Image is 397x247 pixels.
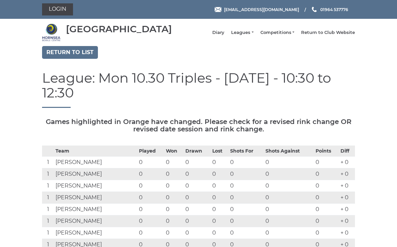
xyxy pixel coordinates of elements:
[264,146,314,157] th: Shots Against
[211,227,228,239] td: 0
[54,227,137,239] td: [PERSON_NAME]
[54,192,137,204] td: [PERSON_NAME]
[42,168,54,180] td: 1
[164,204,184,215] td: 0
[224,7,299,12] span: [EMAIL_ADDRESS][DOMAIN_NAME]
[184,146,211,157] th: Drawn
[264,192,314,204] td: 0
[211,157,228,168] td: 0
[137,215,164,227] td: 0
[164,192,184,204] td: 0
[42,23,61,42] img: Hornsea Bowls Centre
[339,192,355,204] td: + 0
[339,227,355,239] td: + 0
[137,157,164,168] td: 0
[339,215,355,227] td: + 0
[42,157,54,168] td: 1
[211,168,228,180] td: 0
[54,157,137,168] td: [PERSON_NAME]
[137,204,164,215] td: 0
[260,30,294,36] a: Competitions
[314,215,339,227] td: 0
[228,192,264,204] td: 0
[320,7,348,12] span: 01964 537776
[137,146,164,157] th: Played
[228,180,264,192] td: 0
[212,30,224,36] a: Diary
[311,6,348,13] a: Phone us 01964 537776
[164,180,184,192] td: 0
[228,168,264,180] td: 0
[339,157,355,168] td: + 0
[264,180,314,192] td: 0
[42,3,73,15] a: Login
[137,168,164,180] td: 0
[264,168,314,180] td: 0
[42,46,98,59] a: Return to list
[301,30,355,36] a: Return to Club Website
[54,215,137,227] td: [PERSON_NAME]
[184,192,211,204] td: 0
[66,24,172,34] div: [GEOGRAPHIC_DATA]
[184,180,211,192] td: 0
[164,227,184,239] td: 0
[228,146,264,157] th: Shots For
[312,7,317,12] img: Phone us
[54,180,137,192] td: [PERSON_NAME]
[137,180,164,192] td: 0
[54,146,137,157] th: Team
[211,192,228,204] td: 0
[314,227,339,239] td: 0
[137,192,164,204] td: 0
[54,204,137,215] td: [PERSON_NAME]
[42,118,355,133] h5: Games highlighted in Orange have changed. Please check for a revised rink change OR revised date ...
[314,180,339,192] td: 0
[339,180,355,192] td: + 0
[339,146,355,157] th: Diff
[314,168,339,180] td: 0
[42,227,54,239] td: 1
[228,227,264,239] td: 0
[164,168,184,180] td: 0
[42,192,54,204] td: 1
[42,71,355,108] h1: League: Mon 10.30 Triples - [DATE] - 10:30 to 12:30
[42,180,54,192] td: 1
[211,204,228,215] td: 0
[184,215,211,227] td: 0
[184,227,211,239] td: 0
[211,215,228,227] td: 0
[314,204,339,215] td: 0
[264,227,314,239] td: 0
[211,180,228,192] td: 0
[211,146,228,157] th: Lost
[164,215,184,227] td: 0
[137,227,164,239] td: 0
[339,204,355,215] td: + 0
[228,204,264,215] td: 0
[228,215,264,227] td: 0
[42,215,54,227] td: 1
[184,168,211,180] td: 0
[164,146,184,157] th: Won
[184,204,211,215] td: 0
[339,168,355,180] td: + 0
[164,157,184,168] td: 0
[54,168,137,180] td: [PERSON_NAME]
[264,204,314,215] td: 0
[264,215,314,227] td: 0
[42,204,54,215] td: 1
[314,146,339,157] th: Points
[215,6,299,13] a: Email [EMAIL_ADDRESS][DOMAIN_NAME]
[314,192,339,204] td: 0
[184,157,211,168] td: 0
[215,7,221,12] img: Email
[231,30,253,36] a: Leagues
[228,157,264,168] td: 0
[314,157,339,168] td: 0
[264,157,314,168] td: 0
